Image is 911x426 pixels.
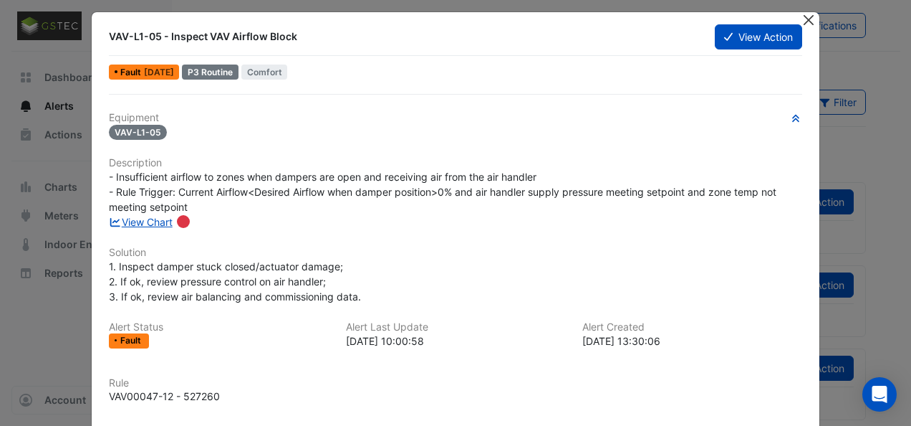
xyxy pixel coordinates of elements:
h6: Solution [109,247,802,259]
span: Fault [120,68,144,77]
div: P3 Routine [182,65,238,80]
span: Fault [120,336,144,345]
span: - Insufficient airflow to zones when dampers are open and receiving air from the air handler - Ru... [109,171,779,213]
div: VAV-L1-05 - Inspect VAV Airflow Block [109,29,697,44]
span: VAV-L1-05 [109,125,167,140]
div: Open Intercom Messenger [862,377,897,412]
span: Comfort [241,65,288,80]
div: VAV00047-12 - 527260 [109,389,220,404]
a: View Chart [109,216,173,228]
div: [DATE] 13:30:06 [582,333,802,349]
span: 1. Inspect damper stuck closed/actuator damage; 2. If ok, review pressure control on air handler;... [109,260,361,303]
h6: Alert Status [109,321,329,333]
h6: Alert Last Update [346,321,566,333]
span: Wed 17-Sep-2025 10:00 AEST [144,67,174,77]
div: [DATE] 10:00:58 [346,333,566,349]
div: Tooltip anchor [177,215,190,228]
button: Close [801,12,816,27]
h6: Equipment [109,112,802,124]
h6: Description [109,157,802,169]
h6: Rule [109,377,802,389]
button: View Action [715,24,802,49]
h6: Alert Created [582,321,802,333]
